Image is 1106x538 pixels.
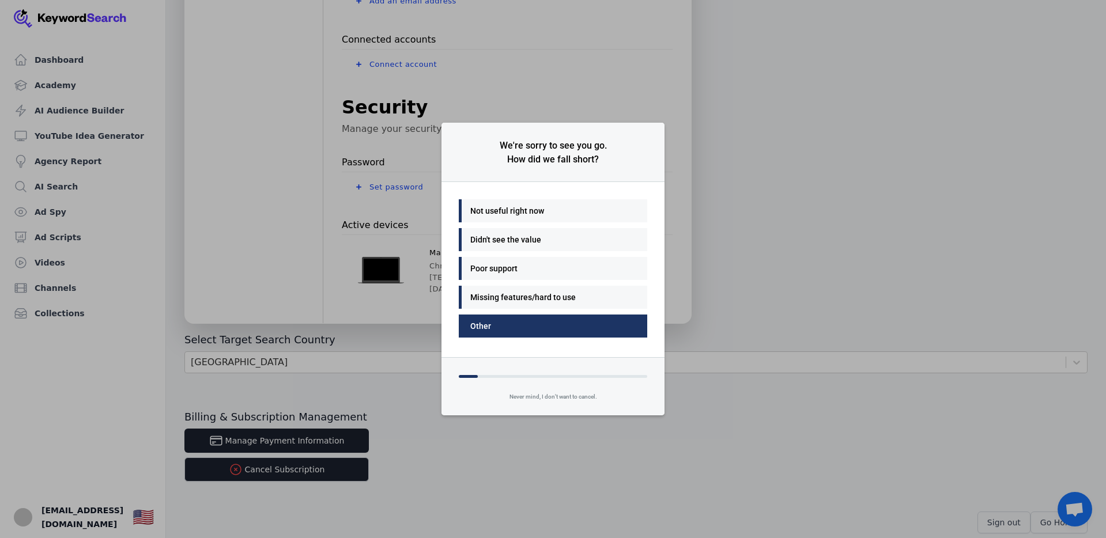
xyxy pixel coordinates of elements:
[470,290,630,304] div: Missing features/hard to use
[470,204,630,218] div: Not useful right now
[459,375,478,378] div: Progress Bar
[441,385,665,415] div: Never mind, I don't want to cancel.
[470,319,630,333] div: Other
[470,233,630,247] div: Didn't see the value
[470,262,630,275] div: Poor support
[500,139,607,166] div: We're sorry to see you go. How did we fall short?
